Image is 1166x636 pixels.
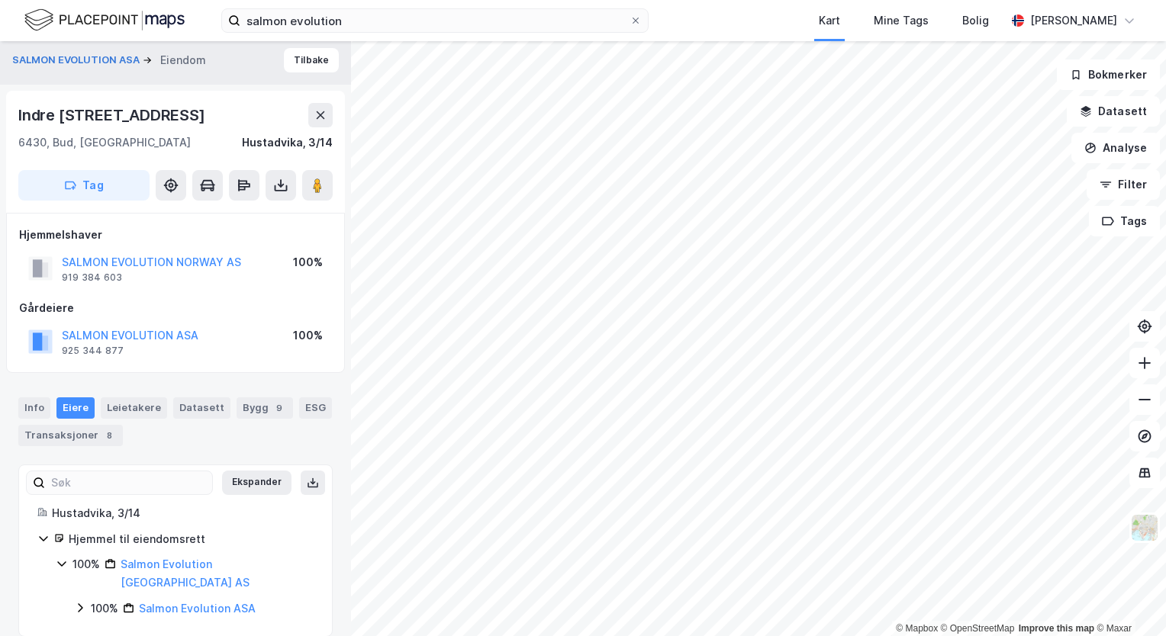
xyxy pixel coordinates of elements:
[1071,133,1160,163] button: Analyse
[962,11,989,30] div: Bolig
[62,345,124,357] div: 925 344 877
[1090,563,1166,636] iframe: Chat Widget
[1057,59,1160,90] button: Bokmerker
[1067,96,1160,127] button: Datasett
[72,555,100,573] div: 100%
[272,400,287,416] div: 9
[45,471,212,494] input: Søk
[18,103,208,127] div: Indre [STREET_ADDRESS]
[242,133,333,152] div: Hustadvika, 3/14
[941,623,1015,634] a: OpenStreetMap
[1130,513,1159,542] img: Z
[12,53,143,68] button: SALMON EVOLUTION ASA
[18,397,50,419] div: Info
[874,11,929,30] div: Mine Tags
[121,557,250,589] a: Salmon Evolution [GEOGRAPHIC_DATA] AS
[101,428,117,443] div: 8
[237,397,293,419] div: Bygg
[299,397,332,419] div: ESG
[91,599,118,618] div: 100%
[18,170,150,201] button: Tag
[1030,11,1117,30] div: [PERSON_NAME]
[101,397,167,419] div: Leietakere
[24,7,185,34] img: logo.f888ab2527a4732fd821a326f86c7f29.svg
[293,253,323,271] div: 100%
[160,51,206,69] div: Eiendom
[240,9,630,32] input: Søk på adresse, matrikkel, gårdeiere, leietakere eller personer
[18,425,123,446] div: Transaksjoner
[284,48,339,72] button: Tilbake
[19,226,332,244] div: Hjemmelshaver
[222,471,291,495] button: Ekspander
[293,326,323,345] div: 100%
[1019,623,1094,634] a: Improve this map
[173,397,230,419] div: Datasett
[896,623,938,634] a: Mapbox
[819,11,840,30] div: Kart
[139,602,256,615] a: Salmon Evolution ASA
[62,271,122,284] div: 919 384 603
[1089,206,1160,236] button: Tags
[1087,169,1160,200] button: Filter
[52,504,314,522] div: Hustadvika, 3/14
[18,133,191,152] div: 6430, Bud, [GEOGRAPHIC_DATA]
[19,299,332,317] div: Gårdeiere
[69,530,314,548] div: Hjemmel til eiendomsrett
[56,397,95,419] div: Eiere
